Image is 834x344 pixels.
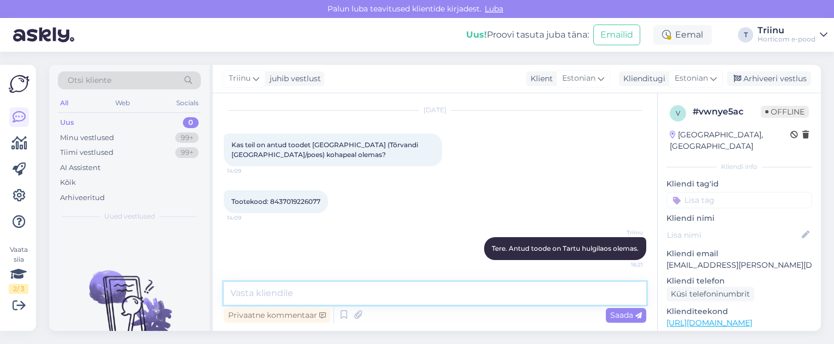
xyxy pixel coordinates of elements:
[183,117,199,128] div: 0
[60,192,105,203] div: Arhiveeritud
[619,73,665,85] div: Klienditugi
[9,74,29,94] img: Askly Logo
[60,162,100,173] div: AI Assistent
[60,177,76,188] div: Kõik
[666,178,812,190] p: Kliendi tag'id
[526,73,553,85] div: Klient
[9,284,28,294] div: 2 / 3
[610,310,642,320] span: Saada
[113,96,132,110] div: Web
[602,261,643,269] span: 16:21
[229,73,251,85] span: Triinu
[175,147,199,158] div: 99+
[227,214,268,222] span: 14:09
[224,105,646,115] div: [DATE]
[227,167,268,175] span: 14:09
[666,287,754,301] div: Küsi telefoninumbrit
[666,259,812,271] p: [EMAIL_ADDRESS][PERSON_NAME][DOMAIN_NAME]
[562,73,595,85] span: Estonian
[60,132,114,143] div: Minu vestlused
[68,75,111,86] span: Otsi kliente
[670,129,790,152] div: [GEOGRAPHIC_DATA], [GEOGRAPHIC_DATA]
[666,318,752,328] a: [URL][DOMAIN_NAME]
[693,105,761,118] div: # vwnye5ac
[758,35,815,44] div: Horticom e-pood
[224,308,330,323] div: Privaatne kommentaar
[653,25,712,45] div: Eemal
[676,109,680,117] span: v
[466,29,487,40] b: Uus!
[761,106,809,118] span: Offline
[175,132,199,143] div: 99+
[602,228,643,237] span: Triinu
[666,306,812,317] p: Klienditeekond
[666,162,812,172] div: Kliendi info
[666,275,812,287] p: Kliendi telefon
[666,248,812,259] p: Kliendi email
[758,26,815,35] div: Triinu
[174,96,201,110] div: Socials
[104,212,155,221] span: Uued vestlused
[265,73,321,85] div: juhib vestlust
[9,245,28,294] div: Vaata siia
[466,28,589,41] div: Proovi tasuta juba täna:
[58,96,70,110] div: All
[481,4,507,14] span: Luba
[60,147,114,158] div: Tiimi vestlused
[738,27,753,43] div: T
[758,26,827,44] a: TriinuHorticom e-pood
[492,244,639,252] span: Tere. Antud toode on Tartu hulgilaos olemas.
[675,73,708,85] span: Estonian
[727,71,811,86] div: Arhiveeri vestlus
[666,192,812,208] input: Lisa tag
[60,117,74,128] div: Uus
[593,25,640,45] button: Emailid
[667,229,800,241] input: Lisa nimi
[666,213,812,224] p: Kliendi nimi
[231,141,420,159] span: Kas teil on antud toodet [GEOGRAPHIC_DATA] (Tõrvandi [GEOGRAPHIC_DATA]/poes) kohapeal olemas?
[231,197,320,206] span: Tootekood: 8437019226077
